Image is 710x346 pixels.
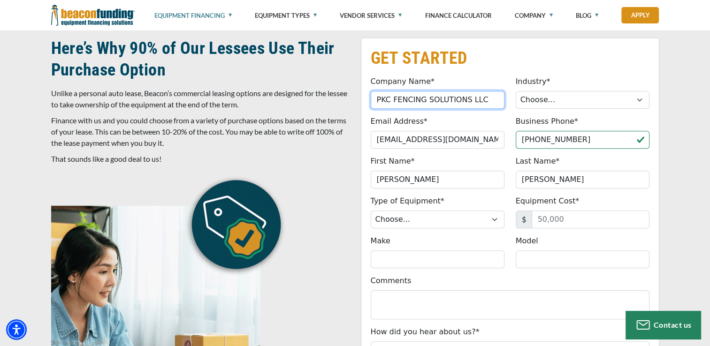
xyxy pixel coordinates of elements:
label: Equipment Cost* [516,196,580,207]
label: Model [516,235,538,247]
h2: GET STARTED [371,47,649,69]
p: Finance with us and you could choose from a variety of purchase options based on the terms of you... [51,115,350,149]
label: Industry* [516,76,550,87]
p: That sounds like a good deal to us! [51,153,350,165]
input: John [371,171,504,188]
span: $ [516,211,532,228]
div: Accessibility Menu [6,319,27,340]
input: jdoe@gmail.com [371,131,504,149]
a: Apply [621,7,659,23]
label: Business Phone* [516,116,578,127]
button: Contact us [626,311,701,339]
input: (555) 555-5555 [516,131,649,149]
label: Comments [371,275,412,286]
input: 50,000 [532,211,649,228]
label: First Name* [371,156,415,167]
input: Doe [516,171,649,188]
p: Unlike a personal auto lease, Beacon’s commercial leasing options are designed for the lessee to ... [51,88,350,110]
label: Company Name* [371,76,435,87]
input: Beacon Funding [371,91,504,109]
label: Type of Equipment* [371,196,444,207]
label: Last Name* [516,156,560,167]
label: How did you hear about us?* [371,326,480,338]
span: Contact us [654,320,692,329]
label: Email Address* [371,116,428,127]
h2: Here’s Why 90% of Our Lessees Use Their Purchase Option [51,38,350,81]
label: Make [371,235,390,247]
